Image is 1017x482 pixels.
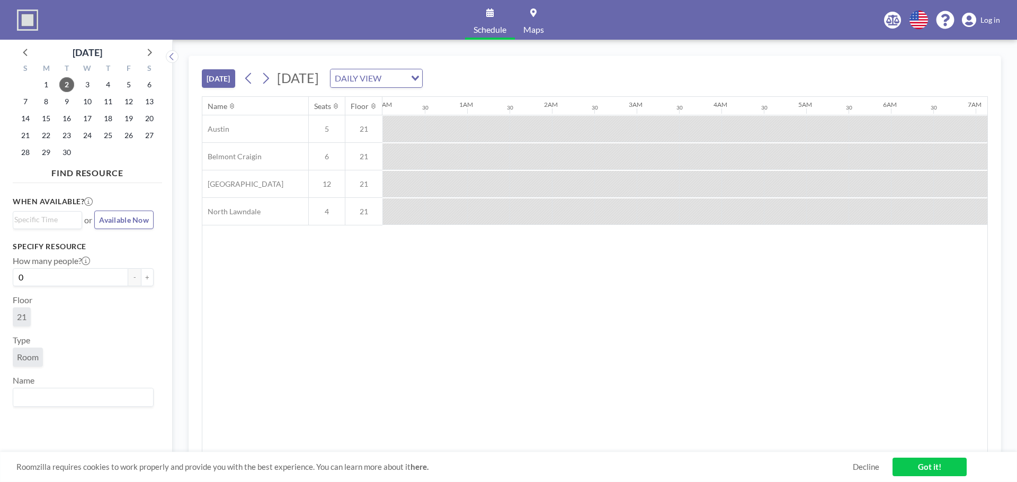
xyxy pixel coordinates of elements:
[13,212,82,228] div: Search for option
[18,145,33,160] span: Sunday, September 28, 2025
[17,312,26,322] span: 21
[17,10,38,31] img: organization-logo
[80,111,95,126] span: Wednesday, September 17, 2025
[39,145,53,160] span: Monday, September 29, 2025
[13,375,34,386] label: Name
[345,207,382,216] span: 21
[121,128,136,143] span: Friday, September 26, 2025
[18,111,33,126] span: Sunday, September 14, 2025
[459,101,473,108] div: 1AM
[59,128,74,143] span: Tuesday, September 23, 2025
[893,458,967,476] a: Got it!
[202,69,235,88] button: [DATE]
[798,101,812,108] div: 5AM
[39,94,53,109] span: Monday, September 8, 2025
[59,111,74,126] span: Tuesday, September 16, 2025
[676,104,683,111] div: 30
[94,211,154,229] button: Available Now
[309,207,345,216] span: 4
[208,102,227,111] div: Name
[15,62,36,76] div: S
[13,388,153,406] div: Search for option
[59,145,74,160] span: Tuesday, September 30, 2025
[14,390,147,404] input: Search for option
[962,13,1000,28] a: Log in
[80,77,95,92] span: Wednesday, September 3, 2025
[345,179,382,189] span: 21
[761,104,768,111] div: 30
[16,462,853,472] span: Roomzilla requires cookies to work properly and provide you with the best experience. You can lea...
[385,71,405,85] input: Search for option
[345,124,382,134] span: 21
[980,15,1000,25] span: Log in
[121,94,136,109] span: Friday, September 12, 2025
[846,104,852,111] div: 30
[73,45,102,60] div: [DATE]
[374,101,392,108] div: 12AM
[77,62,98,76] div: W
[314,102,331,111] div: Seats
[13,242,154,251] h3: Specify resource
[968,101,982,108] div: 7AM
[14,214,76,225] input: Search for option
[345,152,382,161] span: 21
[121,111,136,126] span: Friday, September 19, 2025
[507,104,513,111] div: 30
[331,69,422,87] div: Search for option
[474,25,506,34] span: Schedule
[101,111,115,126] span: Thursday, September 18, 2025
[57,62,77,76] div: T
[309,124,345,134] span: 5
[18,128,33,143] span: Sunday, September 21, 2025
[277,70,319,86] span: [DATE]
[351,102,369,111] div: Floor
[17,352,39,362] span: Room
[80,94,95,109] span: Wednesday, September 10, 2025
[713,101,727,108] div: 4AM
[523,25,544,34] span: Maps
[101,77,115,92] span: Thursday, September 4, 2025
[142,94,157,109] span: Saturday, September 13, 2025
[59,94,74,109] span: Tuesday, September 9, 2025
[13,256,90,266] label: How many people?
[121,77,136,92] span: Friday, September 5, 2025
[97,62,118,76] div: T
[592,104,598,111] div: 30
[84,215,92,225] span: or
[141,268,154,286] button: +
[13,163,162,178] h4: FIND RESOURCE
[36,62,57,76] div: M
[142,111,157,126] span: Saturday, September 20, 2025
[931,104,937,111] div: 30
[202,179,283,189] span: [GEOGRAPHIC_DATA]
[128,268,141,286] button: -
[59,77,74,92] span: Tuesday, September 2, 2025
[80,128,95,143] span: Wednesday, September 24, 2025
[883,101,897,108] div: 6AM
[39,128,53,143] span: Monday, September 22, 2025
[142,128,157,143] span: Saturday, September 27, 2025
[309,179,345,189] span: 12
[333,71,383,85] span: DAILY VIEW
[853,462,879,472] a: Decline
[202,152,262,161] span: Belmont Craigin
[118,62,139,76] div: F
[202,207,261,216] span: North Lawndale
[309,152,345,161] span: 6
[544,101,558,108] div: 2AM
[18,94,33,109] span: Sunday, September 7, 2025
[629,101,643,108] div: 3AM
[13,335,30,345] label: Type
[99,215,149,224] span: Available Now
[139,62,159,76] div: S
[101,94,115,109] span: Thursday, September 11, 2025
[202,124,229,134] span: Austin
[142,77,157,92] span: Saturday, September 6, 2025
[422,104,429,111] div: 30
[101,128,115,143] span: Thursday, September 25, 2025
[13,295,32,305] label: Floor
[39,111,53,126] span: Monday, September 15, 2025
[411,462,429,471] a: here.
[39,77,53,92] span: Monday, September 1, 2025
